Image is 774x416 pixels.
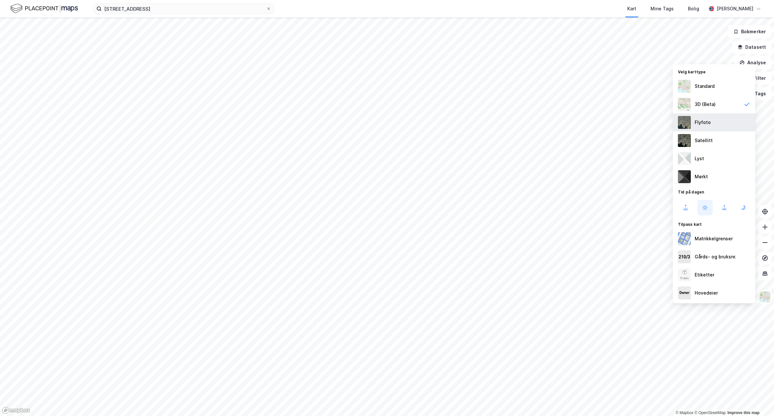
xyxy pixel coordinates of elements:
a: Improve this map [728,411,759,415]
input: Søk på adresse, matrikkel, gårdeiere, leietakere eller personer [102,4,266,14]
div: 3D (Beta) [695,100,716,108]
div: Standard [695,82,715,90]
a: Mapbox [676,411,693,415]
div: Etiketter [695,271,714,279]
div: Lyst [695,155,704,162]
img: cadastreKeys.547ab17ec502f5a4ef2b.jpeg [678,250,691,263]
div: Kart [627,5,636,13]
div: Gårds- og bruksnr. [695,253,736,261]
img: logo.f888ab2527a4732fd821a326f86c7f29.svg [10,3,78,14]
img: Z [759,291,771,303]
iframe: Chat Widget [742,385,774,416]
div: Hovedeier [695,289,718,297]
img: 9k= [678,134,691,147]
button: Tags [741,87,771,100]
div: Tid på dagen [673,186,755,197]
div: Tilpass kart [673,218,755,230]
button: Bokmerker [728,25,771,38]
button: Datasett [732,41,771,54]
img: Z [678,116,691,129]
a: Mapbox homepage [2,407,30,414]
img: Z [678,268,691,281]
div: Flyfoto [695,119,711,126]
button: Analyse [734,56,771,69]
div: Bolig [688,5,699,13]
img: Z [678,98,691,111]
a: OpenStreetMap [694,411,726,415]
div: Velg karttype [673,66,755,77]
img: majorOwner.b5e170eddb5c04bfeeff.jpeg [678,286,691,299]
div: Matrikkelgrenser [695,235,733,243]
div: Satellitt [695,137,713,144]
img: nCdM7BzjoCAAAAAElFTkSuQmCC [678,170,691,183]
div: Mine Tags [650,5,674,13]
div: [PERSON_NAME] [717,5,753,13]
img: luj3wr1y2y3+OchiMxRmMxRlscgabnMEmZ7DJGWxyBpucwSZnsMkZbHIGm5zBJmewyRlscgabnMEmZ7DJGWxyBpucwSZnsMkZ... [678,152,691,165]
img: Z [678,80,691,93]
button: Filter [740,72,771,85]
div: Mørkt [695,173,708,181]
img: cadastreBorders.cfe08de4b5ddd52a10de.jpeg [678,232,691,245]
